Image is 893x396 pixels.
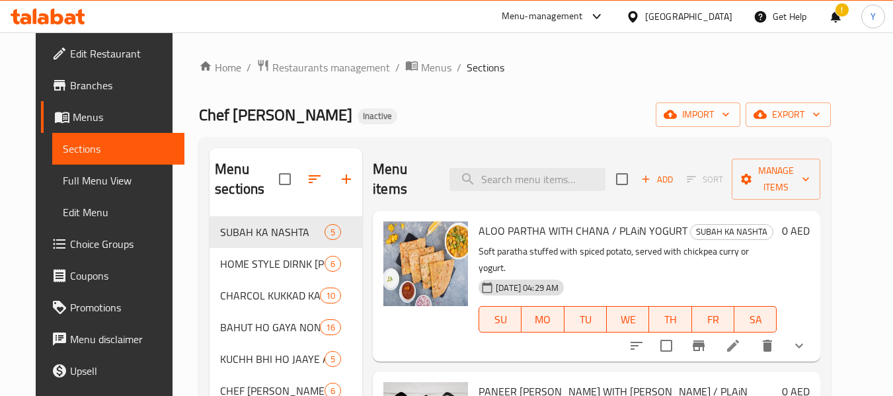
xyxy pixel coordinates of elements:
li: / [395,59,400,75]
button: import [656,102,740,127]
li: / [457,59,461,75]
span: 10 [321,290,340,302]
span: Chef [PERSON_NAME] [199,100,352,130]
button: TH [649,306,691,333]
span: Sections [63,141,175,157]
button: TU [564,306,607,333]
button: export [746,102,831,127]
span: KUCHH BHI HO JAAYE AAJ TO HOME STYLE NON VEG HI KHANA HAI [220,351,325,367]
span: ALOO PARTHA WITH CHANA / PLAiN YOGURT [479,221,687,241]
span: WE [612,310,644,329]
span: Promotions [70,299,175,315]
span: Sections [467,59,504,75]
span: Full Menu View [63,173,175,188]
span: 16 [321,321,340,334]
span: Edit Restaurant [70,46,175,61]
a: Coupons [41,260,185,292]
span: Select to update [652,332,680,360]
button: sort-choices [621,330,652,362]
span: Upsell [70,363,175,379]
svg: Show Choices [791,338,807,354]
button: FR [692,306,734,333]
span: Add [639,172,675,187]
span: FR [697,310,729,329]
button: SA [734,306,777,333]
span: 6 [325,258,340,270]
input: search [449,168,605,191]
a: Sections [52,133,185,165]
span: TU [570,310,602,329]
span: Select section first [678,169,732,190]
div: items [325,224,341,240]
span: Select all sections [271,165,299,193]
button: Add section [330,163,362,195]
button: MO [522,306,564,333]
button: SU [479,306,522,333]
a: Edit Restaurant [41,38,185,69]
span: Select section [608,165,636,193]
a: Full Menu View [52,165,185,196]
span: Menus [73,109,175,125]
span: Y [871,9,876,24]
span: import [666,106,730,123]
span: Menus [421,59,451,75]
button: WE [607,306,649,333]
button: Manage items [732,159,820,200]
span: export [756,106,820,123]
div: items [325,351,341,367]
span: HOME STYLE DIRNK [PERSON_NAME] [220,256,325,272]
span: 5 [325,226,340,239]
h2: Menu items [373,159,434,199]
p: Soft paratha stuffed with spiced potato, served with chickpea curry or yogurt. [479,243,777,276]
button: show more [783,330,815,362]
div: [GEOGRAPHIC_DATA] [645,9,732,24]
span: Manage items [742,163,810,196]
span: BAHUT HO GAYA NON VEG AB VEG KHANA KHATE HAI [220,319,320,335]
h6: 0 AED [782,221,810,240]
a: Upsell [41,355,185,387]
div: items [320,288,341,303]
div: HOME STYLE DIRNK [PERSON_NAME]6 [210,248,362,280]
div: Menu-management [502,9,583,24]
button: delete [752,330,783,362]
span: Branches [70,77,175,93]
span: Edit Menu [63,204,175,220]
a: Choice Groups [41,228,185,260]
a: Promotions [41,292,185,323]
span: SUBAH KA NASHTA [220,224,325,240]
a: Edit menu item [725,338,741,354]
button: Branch-specific-item [683,330,715,362]
span: Choice Groups [70,236,175,252]
a: Edit Menu [52,196,185,228]
a: Home [199,59,241,75]
a: Menus [41,101,185,133]
nav: breadcrumb [199,59,831,76]
span: SA [740,310,771,329]
span: Sort sections [299,163,330,195]
div: items [325,256,341,272]
a: Menus [405,59,451,76]
span: 5 [325,353,340,366]
span: MO [527,310,559,329]
span: Coupons [70,268,175,284]
span: SU [485,310,516,329]
img: ALOO PARTHA WITH CHANA / PLAiN YOGURT [383,221,468,306]
span: [DATE] 04:29 AM [490,282,564,294]
span: CHARCOL KUKKAD KA SAWAD KUCCH ALAG HI HAI [220,288,320,303]
div: KUCHH BHI HO JAAYE AAJ TO HOME STYLE NON VEG HI KHANA HAI5 [210,343,362,375]
span: Inactive [358,110,397,122]
h2: Menu sections [215,159,279,199]
div: BAHUT HO GAYA NON VEG AB VEG KHANA KHATE HAI16 [210,311,362,343]
div: items [320,319,341,335]
div: SUBAH KA NASHTA [690,224,773,240]
div: HOME STYLE DIRNK KA KAMAL [220,256,325,272]
li: / [247,59,251,75]
div: SUBAH KA NASHTA5 [210,216,362,248]
span: Menu disclaimer [70,331,175,347]
span: TH [654,310,686,329]
button: Add [636,169,678,190]
span: SUBAH KA NASHTA [691,224,773,239]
